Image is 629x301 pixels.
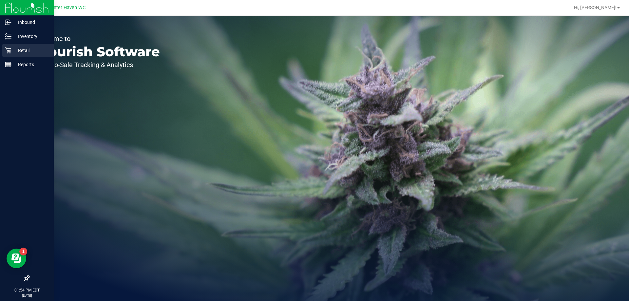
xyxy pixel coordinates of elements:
[7,249,26,268] iframe: Resource center
[35,45,160,58] p: Flourish Software
[19,248,27,255] iframe: Resource center unread badge
[5,61,11,68] inline-svg: Reports
[5,19,11,26] inline-svg: Inbound
[11,32,51,40] p: Inventory
[3,287,51,293] p: 01:54 PM EDT
[11,61,51,68] p: Reports
[48,5,86,10] span: Winter Haven WC
[574,5,617,10] span: Hi, [PERSON_NAME]!
[5,47,11,54] inline-svg: Retail
[11,47,51,54] p: Retail
[5,33,11,40] inline-svg: Inventory
[3,293,51,298] p: [DATE]
[35,62,160,68] p: Seed-to-Sale Tracking & Analytics
[11,18,51,26] p: Inbound
[35,35,160,42] p: Welcome to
